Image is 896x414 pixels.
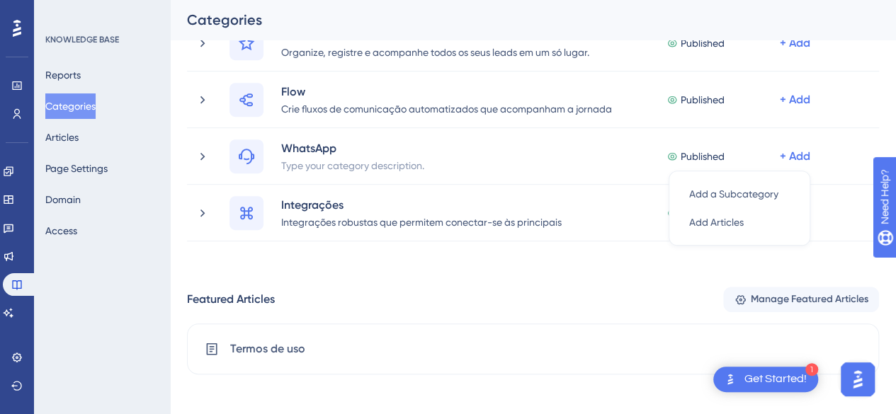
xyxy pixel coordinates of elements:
[837,358,879,401] iframe: UserGuiding AI Assistant Launcher
[681,35,725,52] span: Published
[722,371,739,388] img: launcher-image-alternative-text
[780,35,810,52] div: + Add
[187,10,844,30] div: Categories
[681,148,725,165] span: Published
[280,83,620,100] div: Flow
[713,367,818,392] div: Open Get Started! checklist, remaining modules: 1
[280,43,590,60] div: Organize, registre e acompanhe todos os seus leads em um só lugar.
[689,214,744,231] span: Add Articles
[280,156,425,173] div: Type your category description.
[689,185,778,202] span: Add a Subcategory
[678,208,801,236] button: Add Articles
[45,156,108,181] button: Page Settings
[751,291,868,308] span: Manage Featured Articles
[780,148,810,165] div: + Add
[45,218,77,243] button: Access
[280,139,425,156] div: WhatsApp
[230,340,305,357] span: Termos de uso
[280,196,620,213] div: Integrações
[723,287,879,312] button: Manage Featured Articles
[780,91,810,108] div: + Add
[45,125,79,150] button: Articles
[45,34,119,45] div: KNOWLEDGE BASE
[187,291,275,308] div: Featured Articles
[280,100,620,117] div: Crie fluxos de comunicação automatizados que acompanham a jornada do cliente
[678,180,801,208] button: Add a Subcategory
[280,213,620,230] div: Integrações robustas que permitem conectar-se às principais ferramentas do mercado
[805,363,818,376] div: 1
[45,62,81,88] button: Reports
[45,93,96,119] button: Categories
[744,372,807,387] div: Get Started!
[33,4,89,21] span: Need Help?
[45,187,81,212] button: Domain
[681,91,725,108] span: Published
